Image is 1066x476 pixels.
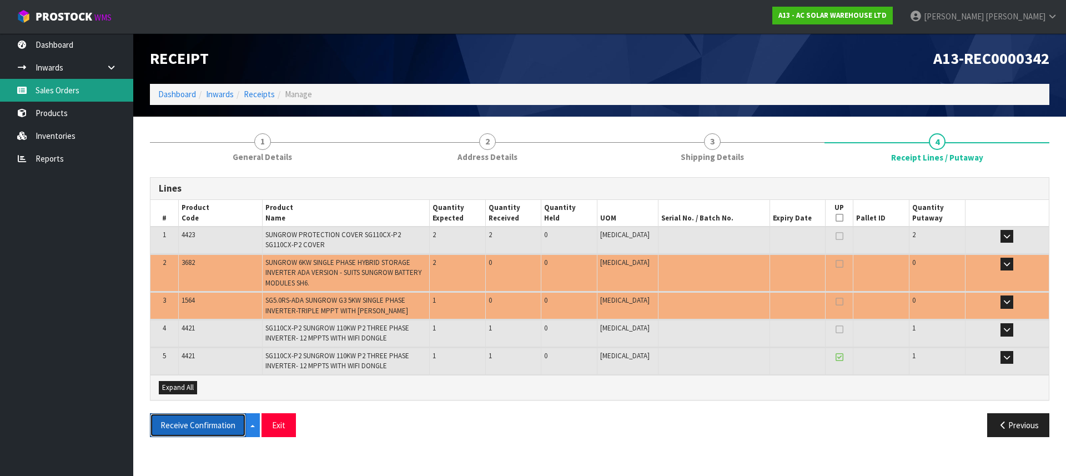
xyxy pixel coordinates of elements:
[433,230,436,239] span: 2
[826,200,853,227] th: UP
[658,200,770,227] th: Serial No. / Batch No.
[265,258,421,288] span: SUNGROW 6KW SINGLE PHASE HYBRID STORAGE INVERTER ADA VERSION - SUITS SUNGROW BATTERY MODULES SH6.
[912,295,916,305] span: 0
[159,183,1040,194] h3: Lines
[987,413,1049,437] button: Previous
[94,12,112,23] small: WMS
[158,89,196,99] a: Dashboard
[457,151,517,163] span: Address Details
[262,413,296,437] button: Exit
[544,230,547,239] span: 0
[489,258,492,267] span: 0
[433,323,436,333] span: 1
[891,152,983,163] span: Receipt Lines / Putaway
[479,133,496,150] span: 2
[681,151,744,163] span: Shipping Details
[163,295,166,305] span: 3
[544,323,547,333] span: 0
[489,351,492,360] span: 1
[162,383,194,392] span: Expand All
[600,258,650,267] span: [MEDICAL_DATA]
[924,11,984,22] span: [PERSON_NAME]
[159,381,197,394] button: Expand All
[544,295,547,305] span: 0
[17,9,31,23] img: cube-alt.png
[150,200,178,227] th: #
[489,230,492,239] span: 2
[285,89,312,99] span: Manage
[244,89,275,99] a: Receipts
[254,133,271,150] span: 1
[600,295,650,305] span: [MEDICAL_DATA]
[182,230,195,239] span: 4423
[600,351,650,360] span: [MEDICAL_DATA]
[150,169,1049,445] span: Receipt Lines / Putaway
[150,48,209,68] span: Receipt
[206,89,234,99] a: Inwards
[600,230,650,239] span: [MEDICAL_DATA]
[433,258,436,267] span: 2
[163,323,166,333] span: 4
[182,295,195,305] span: 1564
[265,230,401,249] span: SUNGROW PROTECTION COVER SG110CX-P2 SG110CX-P2 COVER
[430,200,486,227] th: Quantity Expected
[433,351,436,360] span: 1
[262,200,430,227] th: Product Name
[909,200,966,227] th: Quantity Putaway
[265,295,408,315] span: SG5.0RS-ADA SUNGROW G3 5KW SINGLE PHASE INVERTER-TRIPLE MPPT WITH [PERSON_NAME]
[933,48,1049,68] span: A13-REC0000342
[433,295,436,305] span: 1
[912,258,916,267] span: 0
[182,258,195,267] span: 3682
[778,11,887,20] strong: A13 - AC SOLAR WAREHOUSE LTD
[182,351,195,360] span: 4421
[182,323,195,333] span: 4421
[770,200,826,227] th: Expiry Date
[163,230,166,239] span: 1
[597,200,658,227] th: UOM
[544,351,547,360] span: 0
[704,133,721,150] span: 3
[541,200,597,227] th: Quantity Held
[544,258,547,267] span: 0
[985,11,1045,22] span: [PERSON_NAME]
[853,200,909,227] th: Pallet ID
[912,351,916,360] span: 1
[36,9,92,24] span: ProStock
[912,230,916,239] span: 2
[163,258,166,267] span: 2
[233,151,292,163] span: General Details
[178,200,262,227] th: Product Code
[489,295,492,305] span: 0
[265,351,409,370] span: SG110CX-P2 SUNGROW 110KW P2 THREE PHASE INVERTER- 12 MPPTS WITH WIFI DONGLE
[150,413,246,437] button: Receive Confirmation
[489,323,492,333] span: 1
[265,323,409,343] span: SG110CX-P2 SUNGROW 110KW P2 THREE PHASE INVERTER- 12 MPPTS WITH WIFI DONGLE
[912,323,916,333] span: 1
[485,200,541,227] th: Quantity Received
[929,133,946,150] span: 4
[600,323,650,333] span: [MEDICAL_DATA]
[163,351,166,360] span: 5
